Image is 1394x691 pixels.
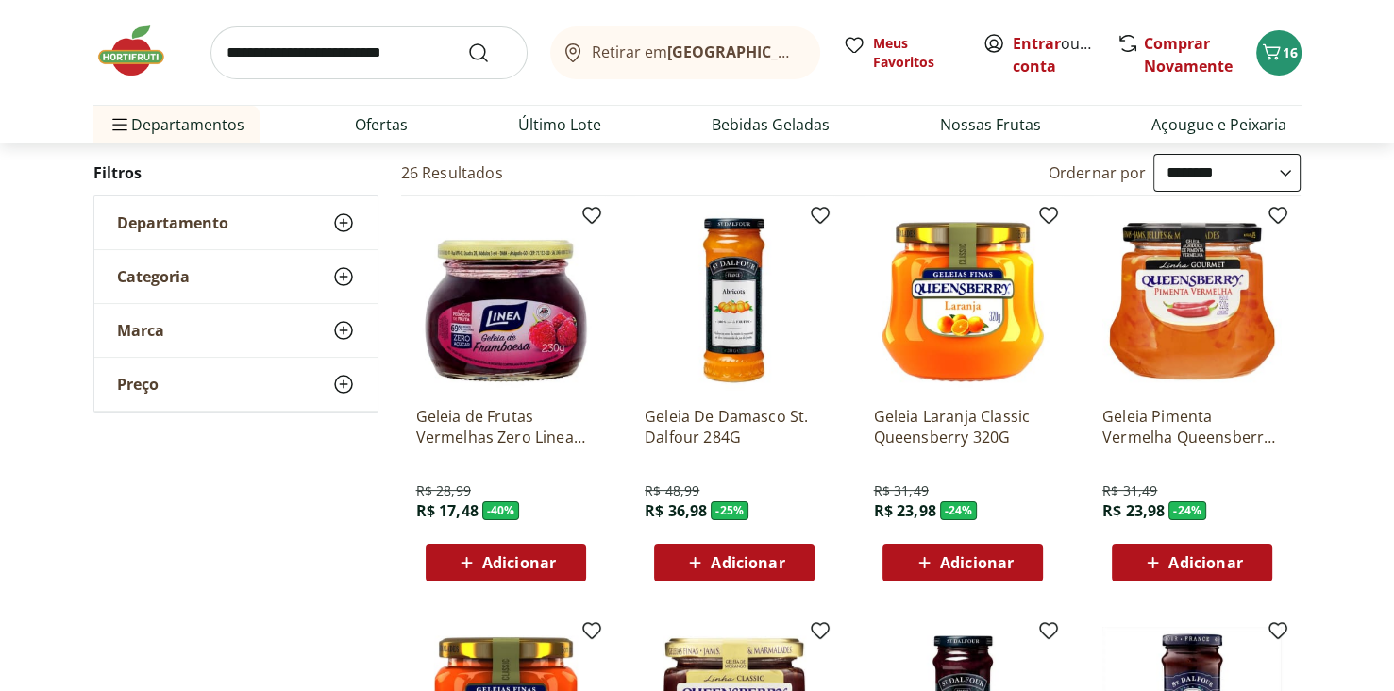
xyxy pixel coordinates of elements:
[1013,33,1117,76] a: Criar conta
[645,406,824,447] a: Geleia De Damasco St. Dalfour 284G
[1049,162,1147,183] label: Ordernar por
[482,501,520,520] span: - 40 %
[426,544,586,581] button: Adicionar
[1151,113,1286,136] a: Açougue e Peixaria
[550,26,820,79] button: Retirar em[GEOGRAPHIC_DATA]/[GEOGRAPHIC_DATA]
[93,23,188,79] img: Hortifruti
[711,555,784,570] span: Adicionar
[109,102,244,147] span: Departamentos
[712,113,830,136] a: Bebidas Geladas
[711,501,748,520] span: - 25 %
[882,544,1043,581] button: Adicionar
[1102,211,1282,391] img: Geleia Pimenta Vermelha Queensberry 320G
[117,375,159,394] span: Preço
[1102,406,1282,447] a: Geleia Pimenta Vermelha Queensberry 320G
[355,113,408,136] a: Ofertas
[592,43,800,60] span: Retirar em
[1013,32,1097,77] span: ou
[1256,30,1302,76] button: Carrinho
[1102,481,1157,500] span: R$ 31,49
[416,211,596,391] img: Geleia de Frutas Vermelhas Zero Linea Unidade
[873,406,1052,447] a: Geleia Laranja Classic Queensberry 320G
[940,555,1014,570] span: Adicionar
[117,213,228,232] span: Departamento
[645,481,699,500] span: R$ 48,99
[210,26,528,79] input: search
[94,358,378,411] button: Preço
[1102,500,1165,521] span: R$ 23,98
[873,34,960,72] span: Meus Favoritos
[1168,501,1206,520] span: - 24 %
[645,500,707,521] span: R$ 36,98
[93,154,378,192] h2: Filtros
[873,500,935,521] span: R$ 23,98
[416,481,471,500] span: R$ 28,99
[94,196,378,249] button: Departamento
[873,211,1052,391] img: Geleia Laranja Classic Queensberry 320G
[1144,33,1233,76] a: Comprar Novamente
[94,250,378,303] button: Categoria
[117,321,164,340] span: Marca
[873,481,928,500] span: R$ 31,49
[1013,33,1061,54] a: Entrar
[467,42,512,64] button: Submit Search
[667,42,985,62] b: [GEOGRAPHIC_DATA]/[GEOGRAPHIC_DATA]
[416,406,596,447] a: Geleia de Frutas Vermelhas Zero Linea Unidade
[654,544,815,581] button: Adicionar
[109,102,131,147] button: Menu
[1168,555,1242,570] span: Adicionar
[1112,544,1272,581] button: Adicionar
[416,500,479,521] span: R$ 17,48
[843,34,960,72] a: Meus Favoritos
[940,501,978,520] span: - 24 %
[482,555,556,570] span: Adicionar
[117,267,190,286] span: Categoria
[518,113,601,136] a: Último Lote
[940,113,1041,136] a: Nossas Frutas
[401,162,503,183] h2: 26 Resultados
[94,304,378,357] button: Marca
[645,211,824,391] img: Geleia De Damasco St. Dalfour 284G
[1283,43,1298,61] span: 16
